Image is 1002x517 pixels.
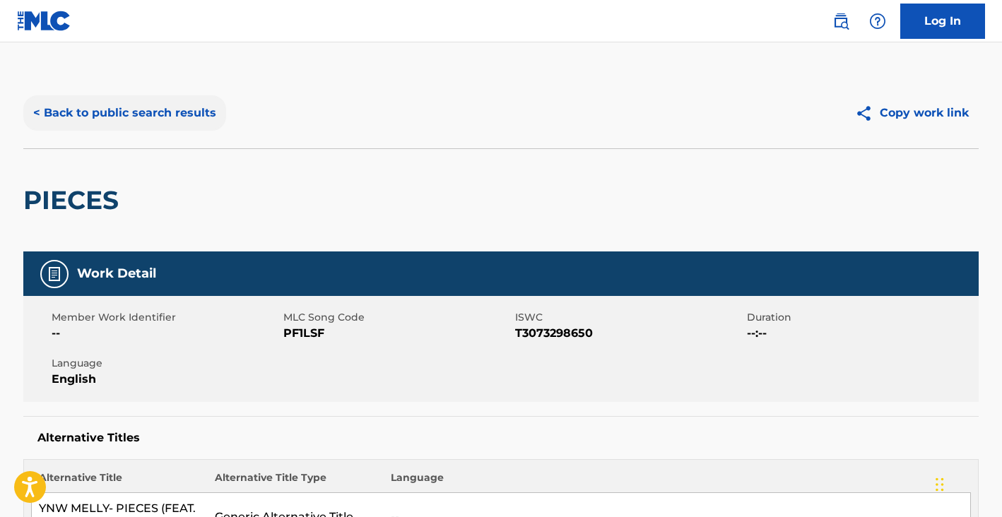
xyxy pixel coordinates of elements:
th: Alternative Title Type [208,470,384,493]
img: Work Detail [46,266,63,283]
button: Copy work link [845,95,979,131]
h5: Work Detail [77,266,156,282]
img: Copy work link [855,105,880,122]
a: Log In [900,4,985,39]
span: -- [52,325,280,342]
img: search [832,13,849,30]
a: Public Search [827,7,855,35]
h2: PIECES [23,184,126,216]
button: < Back to public search results [23,95,226,131]
iframe: Chat Widget [931,449,1002,517]
span: T3073298650 [515,325,743,342]
img: MLC Logo [17,11,71,31]
th: Language [384,470,971,493]
h5: Alternative Titles [37,431,965,445]
th: Alternative Title [32,470,208,493]
img: help [869,13,886,30]
span: PF1LSF [283,325,512,342]
div: Help [864,7,892,35]
span: Duration [747,310,975,325]
span: Language [52,356,280,371]
span: English [52,371,280,388]
span: Member Work Identifier [52,310,280,325]
span: ISWC [515,310,743,325]
span: MLC Song Code [283,310,512,325]
span: --:-- [747,325,975,342]
div: Drag [936,463,944,506]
